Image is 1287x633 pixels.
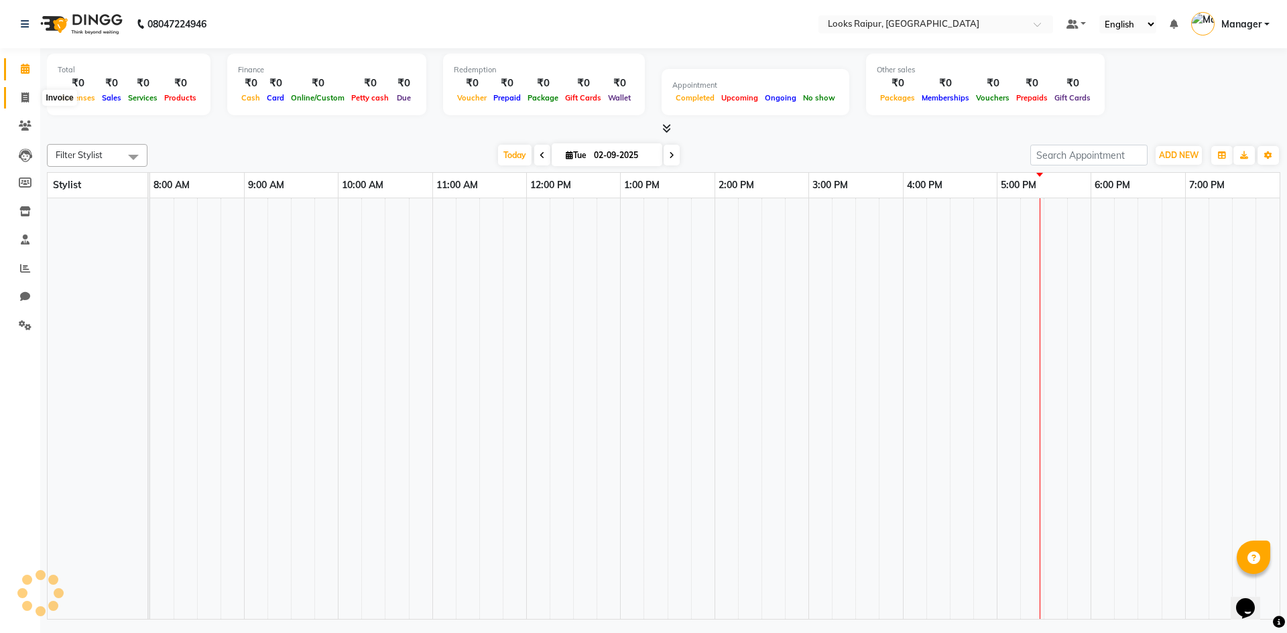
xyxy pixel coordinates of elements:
[125,76,161,91] div: ₹0
[1159,150,1199,160] span: ADD NEW
[718,93,761,102] span: Upcoming
[1030,145,1148,165] input: Search Appointment
[454,64,634,76] div: Redemption
[1091,175,1133,195] a: 6:00 PM
[339,175,387,195] a: 10:00 AM
[99,93,125,102] span: Sales
[490,93,524,102] span: Prepaid
[527,175,574,195] a: 12:00 PM
[150,175,193,195] a: 8:00 AM
[53,179,81,191] span: Stylist
[877,64,1094,76] div: Other sales
[918,93,973,102] span: Memberships
[877,93,918,102] span: Packages
[1051,93,1094,102] span: Gift Cards
[348,93,392,102] span: Petty cash
[58,76,99,91] div: ₹0
[904,175,946,195] a: 4:00 PM
[263,76,288,91] div: ₹0
[288,76,348,91] div: ₹0
[590,145,657,165] input: 2025-09-02
[490,76,524,91] div: ₹0
[562,93,605,102] span: Gift Cards
[58,64,200,76] div: Total
[454,93,490,102] span: Voucher
[1051,76,1094,91] div: ₹0
[161,76,200,91] div: ₹0
[392,76,416,91] div: ₹0
[147,5,206,43] b: 08047224946
[800,93,839,102] span: No show
[56,149,103,160] span: Filter Stylist
[238,64,416,76] div: Finance
[245,175,288,195] a: 9:00 AM
[809,175,851,195] a: 3:00 PM
[1231,579,1274,620] iframe: chat widget
[877,76,918,91] div: ₹0
[621,175,663,195] a: 1:00 PM
[524,93,562,102] span: Package
[562,150,590,160] span: Tue
[125,93,161,102] span: Services
[238,93,263,102] span: Cash
[34,5,126,43] img: logo
[433,175,481,195] a: 11:00 AM
[1156,146,1202,165] button: ADD NEW
[605,76,634,91] div: ₹0
[1191,12,1215,36] img: Manager
[99,76,125,91] div: ₹0
[997,175,1040,195] a: 5:00 PM
[348,76,392,91] div: ₹0
[263,93,288,102] span: Card
[498,145,532,165] span: Today
[672,93,718,102] span: Completed
[393,93,414,102] span: Due
[1013,93,1051,102] span: Prepaids
[562,76,605,91] div: ₹0
[454,76,490,91] div: ₹0
[1186,175,1228,195] a: 7:00 PM
[605,93,634,102] span: Wallet
[42,90,76,106] div: Invoice
[973,93,1013,102] span: Vouchers
[761,93,800,102] span: Ongoing
[288,93,348,102] span: Online/Custom
[715,175,757,195] a: 2:00 PM
[973,76,1013,91] div: ₹0
[672,80,839,91] div: Appointment
[1013,76,1051,91] div: ₹0
[524,76,562,91] div: ₹0
[918,76,973,91] div: ₹0
[161,93,200,102] span: Products
[1221,17,1262,31] span: Manager
[238,76,263,91] div: ₹0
